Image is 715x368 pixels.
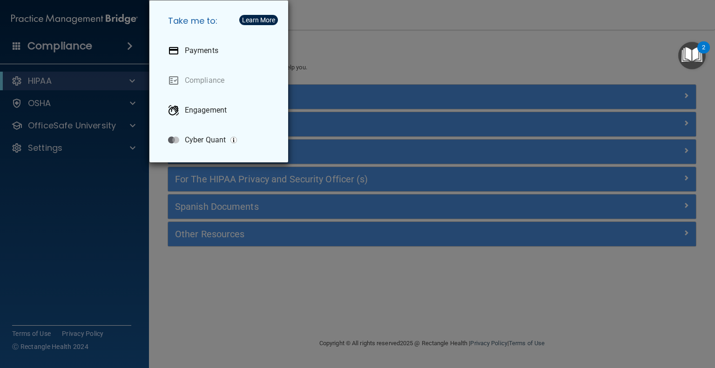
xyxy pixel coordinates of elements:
[161,67,281,94] a: Compliance
[185,46,218,55] p: Payments
[161,127,281,153] a: Cyber Quant
[185,106,227,115] p: Engagement
[702,47,705,60] div: 2
[678,42,706,69] button: Open Resource Center, 2 new notifications
[161,38,281,64] a: Payments
[161,97,281,123] a: Engagement
[161,8,281,34] h5: Take me to:
[185,135,226,145] p: Cyber Quant
[239,15,278,25] button: Learn More
[242,17,275,23] div: Learn More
